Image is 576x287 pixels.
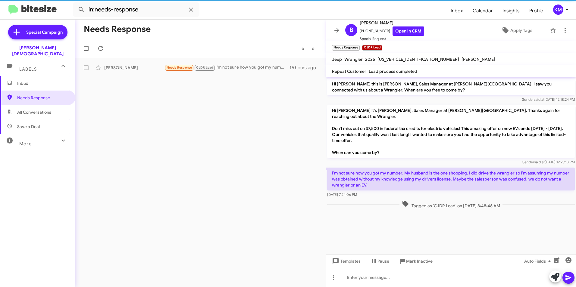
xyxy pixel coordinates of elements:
[399,200,502,209] span: Tagged as 'CJDR Lead' on [DATE] 8:48:46 AM
[534,160,545,164] span: said at
[8,25,67,39] a: Special Campaign
[326,256,365,267] button: Templates
[468,2,498,20] a: Calendar
[301,45,305,52] span: «
[486,25,547,36] button: Apply Tags
[406,256,433,267] span: Mark Inactive
[298,42,308,55] button: Previous
[553,5,563,15] div: KM
[332,45,360,51] small: Needs Response
[327,79,575,95] p: Hi [PERSON_NAME] this is [PERSON_NAME], Sales Manager at [PERSON_NAME][GEOGRAPHIC_DATA]. I saw yo...
[534,97,544,102] span: said at
[17,124,40,130] span: Save a Deal
[498,2,524,20] a: Insights
[26,29,63,35] span: Special Campaign
[462,57,495,62] span: [PERSON_NAME]
[17,109,51,115] span: All Conversations
[17,95,68,101] span: Needs Response
[365,57,375,62] span: 2025
[349,25,353,35] span: B
[298,42,318,55] nav: Page navigation example
[446,2,468,20] a: Inbox
[510,25,532,36] span: Apply Tags
[327,105,575,158] p: Hi [PERSON_NAME] it's [PERSON_NAME], Sales Manager at [PERSON_NAME][GEOGRAPHIC_DATA]. Thanks agai...
[548,5,569,15] button: KM
[332,57,342,62] span: Jeep
[522,97,575,102] span: Sender [DATE] 12:18:24 PM
[369,69,417,74] span: Lead process completed
[327,168,575,190] p: I'm not sure how you got my number. My husband is the one shopping. I did drive the wrangler so I...
[360,19,424,26] span: [PERSON_NAME]
[196,66,214,69] span: CJDR Lead
[362,45,382,51] small: CJDR Lead
[377,256,389,267] span: Pause
[104,65,164,71] div: [PERSON_NAME]
[331,256,361,267] span: Templates
[524,2,548,20] a: Profile
[308,42,318,55] button: Next
[73,2,199,17] input: Search
[164,64,290,71] div: I'm not sure how you got my number. My husband is the one shopping. I did drive the wrangler so I...
[311,45,315,52] span: »
[524,256,553,267] span: Auto Fields
[519,256,558,267] button: Auto Fields
[167,66,192,69] span: Needs Response
[19,141,32,147] span: More
[344,57,363,62] span: Wrangler
[17,80,68,86] span: Inbox
[332,69,366,74] span: Repeat Customer
[394,256,437,267] button: Mark Inactive
[84,24,151,34] h1: Needs Response
[19,66,37,72] span: Labels
[377,57,459,62] span: [US_VEHICLE_IDENTIFICATION_NUMBER]
[360,26,424,36] span: [PHONE_NUMBER]
[365,256,394,267] button: Pause
[360,36,424,42] span: Special Request
[327,192,357,197] span: [DATE] 7:24:06 PM
[290,65,321,71] div: 15 hours ago
[393,26,424,36] a: Open in CRM
[522,160,575,164] span: Sender [DATE] 12:23:18 PM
